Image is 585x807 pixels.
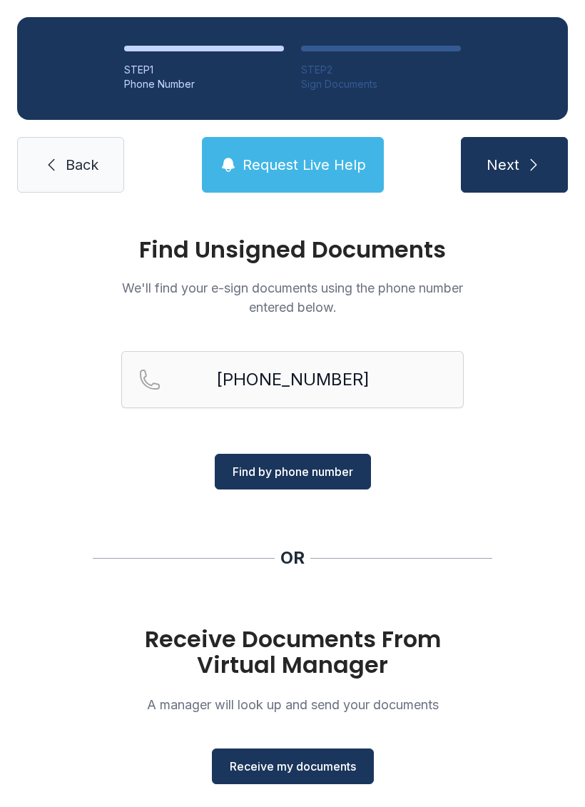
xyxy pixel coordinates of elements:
[121,695,464,714] p: A manager will look up and send your documents
[233,463,353,480] span: Find by phone number
[66,155,98,175] span: Back
[243,155,366,175] span: Request Live Help
[301,63,461,77] div: STEP 2
[230,758,356,775] span: Receive my documents
[121,351,464,408] input: Reservation phone number
[121,238,464,261] h1: Find Unsigned Documents
[301,77,461,91] div: Sign Documents
[487,155,519,175] span: Next
[121,626,464,678] h1: Receive Documents From Virtual Manager
[280,547,305,569] div: OR
[121,278,464,317] p: We'll find your e-sign documents using the phone number entered below.
[124,63,284,77] div: STEP 1
[124,77,284,91] div: Phone Number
